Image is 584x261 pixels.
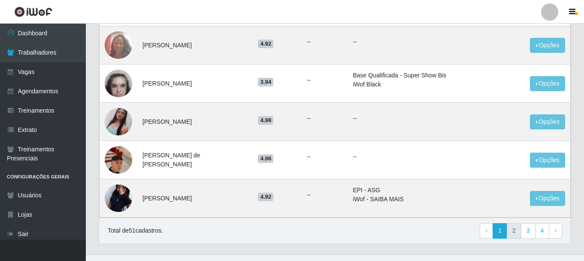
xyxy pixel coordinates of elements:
[480,223,493,239] a: Previous
[353,152,456,161] p: --
[108,226,163,235] p: Total de 51 cadastros.
[105,168,132,229] img: 1742948591558.jpeg
[530,38,565,53] button: Opções
[530,191,565,206] button: Opções
[137,179,253,218] td: [PERSON_NAME]
[258,193,273,201] span: 4.92
[258,78,273,86] span: 3.94
[307,37,342,46] ul: --
[530,76,565,91] button: Opções
[258,40,273,48] span: 4.92
[493,223,507,239] a: 1
[137,64,253,103] td: [PERSON_NAME]
[535,223,550,239] a: 4
[480,223,562,239] nav: pagination
[307,114,342,123] ul: --
[554,227,557,234] span: ›
[307,190,342,200] ul: --
[549,223,562,239] a: Next
[485,227,487,234] span: ‹
[105,27,132,63] img: 1741872013196.jpeg
[353,195,456,204] li: iWof - SAIBA MAIS
[137,26,253,64] td: [PERSON_NAME]
[307,76,342,85] ul: --
[307,152,342,161] ul: --
[530,153,565,168] button: Opções
[353,186,456,195] li: EPI - ASG
[521,223,536,239] a: 3
[353,37,456,46] p: --
[353,71,456,80] li: Base Qualificada - Super Show Bis
[258,154,273,163] span: 4.96
[137,141,253,179] td: [PERSON_NAME] de [PERSON_NAME]
[353,114,456,123] p: --
[137,103,253,141] td: [PERSON_NAME]
[507,223,521,239] a: 2
[105,135,132,184] img: 1758129575027.jpeg
[105,65,132,101] img: 1743993949303.jpeg
[258,116,273,125] span: 4.98
[530,114,565,129] button: Opções
[105,97,132,146] img: 1757073301466.jpeg
[353,80,456,89] li: iWof Black
[14,6,52,17] img: CoreUI Logo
